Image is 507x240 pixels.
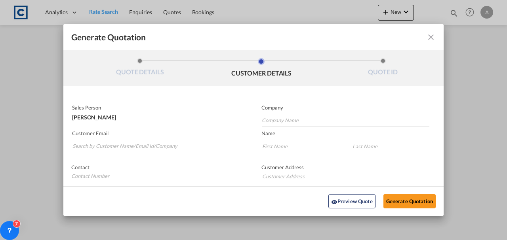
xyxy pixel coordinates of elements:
[383,194,436,208] button: Generate Quotation
[72,104,240,111] p: Sales Person
[72,111,240,120] div: [PERSON_NAME]
[352,140,431,152] input: Last Name
[261,140,340,152] input: First Name
[71,164,240,170] p: Contact
[331,198,337,205] md-icon: icon-eye
[262,115,429,127] input: Company Name
[63,24,444,216] md-dialog: Generate QuotationQUOTE ...
[72,130,242,136] p: Customer Email
[328,194,375,208] button: icon-eyePreview Quote
[426,32,436,42] md-icon: icon-close fg-AAA8AD cursor m-0
[261,170,431,182] input: Customer Address
[261,104,429,111] p: Company
[261,130,444,136] p: Name
[71,170,240,182] input: Contact Number
[261,164,304,170] span: Customer Address
[322,58,444,79] li: QUOTE ID
[71,32,146,42] span: Generate Quotation
[79,58,201,79] li: QUOTE DETAILS
[201,58,322,79] li: CUSTOMER DETAILS
[72,140,242,152] input: Search by Customer Name/Email Id/Company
